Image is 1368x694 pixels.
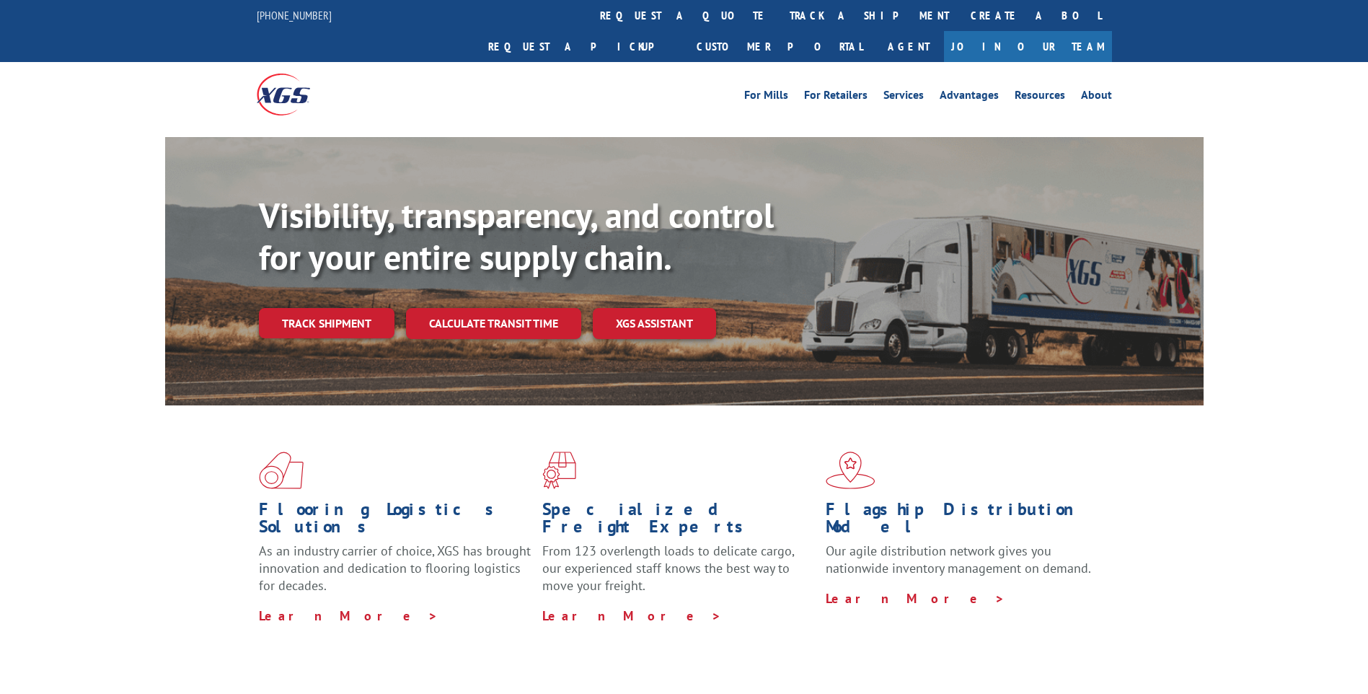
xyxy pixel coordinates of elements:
b: Visibility, transparency, and control for your entire supply chain. [259,193,774,279]
span: As an industry carrier of choice, XGS has brought innovation and dedication to flooring logistics... [259,543,531,594]
a: For Mills [744,89,788,105]
a: XGS ASSISTANT [593,308,716,339]
p: From 123 overlength loads to delicate cargo, our experienced staff knows the best way to move you... [542,543,815,607]
a: [PHONE_NUMBER] [257,8,332,22]
a: For Retailers [804,89,868,105]
a: Learn More > [259,607,438,624]
a: Services [883,89,924,105]
a: Resources [1015,89,1065,105]
img: xgs-icon-focused-on-flooring-red [542,452,576,489]
a: Advantages [940,89,999,105]
a: Agent [873,31,944,62]
a: Calculate transit time [406,308,581,339]
a: Track shipment [259,308,394,338]
a: About [1081,89,1112,105]
h1: Specialized Freight Experts [542,501,815,543]
span: Our agile distribution network gives you nationwide inventory management on demand. [826,543,1091,576]
img: xgs-icon-flagship-distribution-model-red [826,452,875,489]
a: Learn More > [542,607,722,624]
img: xgs-icon-total-supply-chain-intelligence-red [259,452,304,489]
a: Customer Portal [686,31,873,62]
h1: Flagship Distribution Model [826,501,1098,543]
a: Join Our Team [944,31,1112,62]
a: Learn More > [826,590,1005,607]
h1: Flooring Logistics Solutions [259,501,531,543]
a: Request a pickup [477,31,686,62]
